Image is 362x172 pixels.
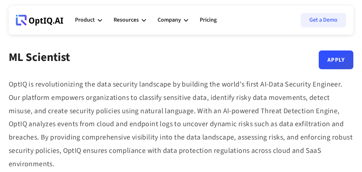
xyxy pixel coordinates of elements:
[158,15,181,25] div: Company
[319,50,353,69] a: Apply
[301,13,346,27] a: Get a Demo
[16,9,63,31] a: Webflow Homepage
[200,9,217,31] a: Pricing
[75,15,95,25] div: Product
[9,50,70,69] div: ML Scientist
[114,15,139,25] div: Resources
